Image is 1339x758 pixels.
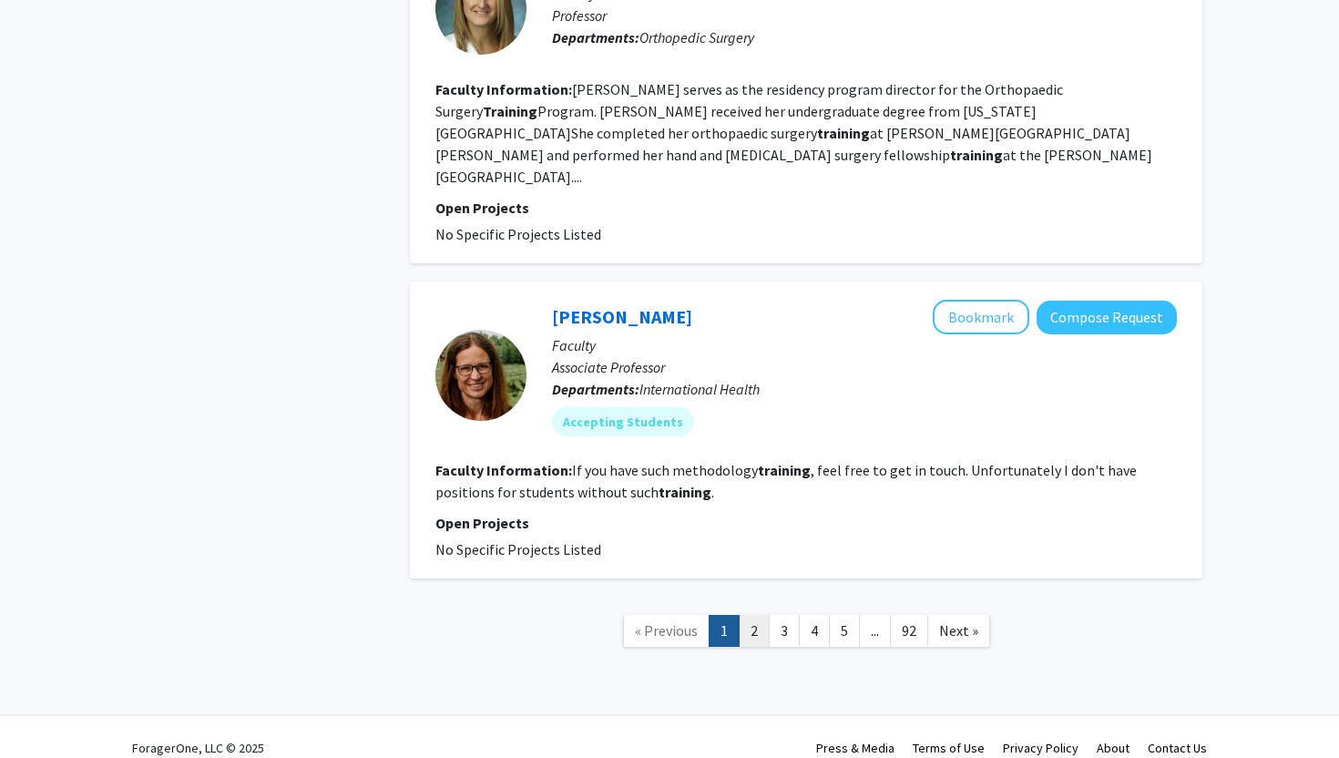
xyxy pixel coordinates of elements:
fg-read-more: If you have such methodology , feel free to get in touch. Unfortunately I don't have positions fo... [435,461,1137,501]
button: Compose Request to Svea Closser [1037,301,1177,334]
p: Open Projects [435,197,1177,219]
a: Previous Page [623,615,710,647]
a: Next [927,615,990,647]
a: 5 [829,615,860,647]
a: 3 [769,615,800,647]
p: Faculty [552,334,1177,356]
span: ... [871,621,879,640]
a: 4 [799,615,830,647]
a: Press & Media [816,740,894,756]
iframe: Chat [14,676,77,744]
mat-chip: Accepting Students [552,407,694,436]
span: Next » [939,621,978,640]
b: Departments: [552,28,639,46]
p: Associate Professor [552,356,1177,378]
b: training [758,461,811,479]
a: Privacy Policy [1003,740,1078,756]
b: training [950,146,1003,164]
a: 92 [890,615,928,647]
a: Contact Us [1148,740,1207,756]
a: Terms of Use [913,740,985,756]
span: « Previous [635,621,698,640]
b: Training [483,102,537,120]
button: Add Svea Closser to Bookmarks [933,300,1029,334]
a: 2 [739,615,770,647]
nav: Page navigation [410,597,1202,671]
p: Open Projects [435,512,1177,534]
span: Orthopedic Surgery [639,28,754,46]
span: No Specific Projects Listed [435,225,601,243]
b: Faculty Information: [435,80,572,98]
fg-read-more: [PERSON_NAME] serves as the residency program director for the Orthopaedic Surgery Program. [PERS... [435,80,1152,186]
span: No Specific Projects Listed [435,540,601,558]
a: About [1097,740,1129,756]
span: International Health [639,380,760,398]
b: Departments: [552,380,639,398]
a: [PERSON_NAME] [552,305,692,328]
b: training [659,483,711,501]
a: 1 [709,615,740,647]
b: Faculty Information: [435,461,572,479]
p: Professor [552,5,1177,26]
b: training [817,124,870,142]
